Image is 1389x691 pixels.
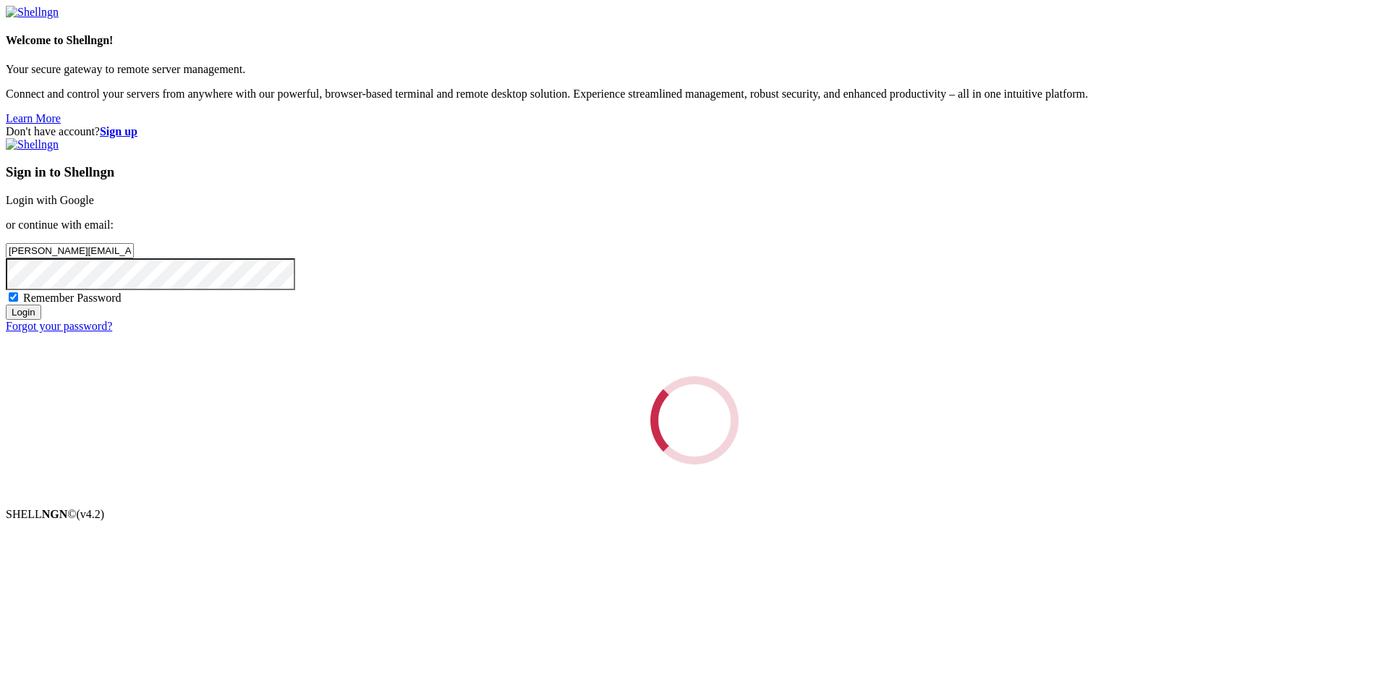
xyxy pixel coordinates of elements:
h4: Welcome to Shellngn! [6,34,1383,47]
input: Login [6,305,41,320]
a: Sign up [100,125,137,137]
span: Remember Password [23,292,122,304]
a: Forgot your password? [6,320,112,332]
p: or continue with email: [6,219,1383,232]
a: Learn More [6,112,61,124]
img: Shellngn [6,138,59,151]
h3: Sign in to Shellngn [6,164,1383,180]
div: Loading... [646,372,742,468]
span: SHELL © [6,508,104,520]
div: Don't have account? [6,125,1383,138]
a: Login with Google [6,194,94,206]
p: Connect and control your servers from anywhere with our powerful, browser-based terminal and remo... [6,88,1383,101]
img: Shellngn [6,6,59,19]
input: Remember Password [9,292,18,302]
input: Email address [6,243,134,258]
p: Your secure gateway to remote server management. [6,63,1383,76]
span: 4.2.0 [77,508,105,520]
b: NGN [42,508,68,520]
